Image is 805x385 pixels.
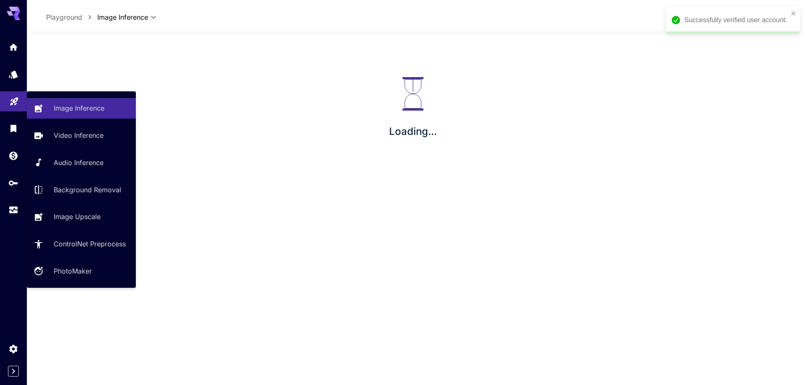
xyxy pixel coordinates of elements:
[8,42,18,52] div: Home
[27,152,136,173] a: Audio Inference
[389,124,437,139] p: Loading...
[8,69,18,80] div: Models
[54,212,101,222] p: Image Upscale
[8,344,18,354] div: Settings
[54,185,121,195] p: Background Removal
[46,12,97,22] nav: breadcrumb
[8,178,18,188] div: API Keys
[27,261,136,282] a: PhotoMaker
[27,179,136,200] a: Background Removal
[97,12,148,22] span: Image Inference
[791,10,797,17] button: close
[8,366,19,377] button: Expand sidebar
[54,103,104,113] p: Image Inference
[27,207,136,227] a: Image Upscale
[46,12,82,22] p: Playground
[9,94,19,104] div: Playground
[27,98,136,119] a: Image Inference
[54,158,104,168] p: Audio Inference
[54,266,92,276] p: PhotoMaker
[27,125,136,146] a: Video Inference
[684,15,788,25] div: Successfully verified user account.
[54,130,104,140] p: Video Inference
[54,239,126,249] p: ControlNet Preprocess
[8,123,18,134] div: Library
[27,234,136,254] a: ControlNet Preprocess
[8,205,18,215] div: Usage
[8,150,18,161] div: Wallet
